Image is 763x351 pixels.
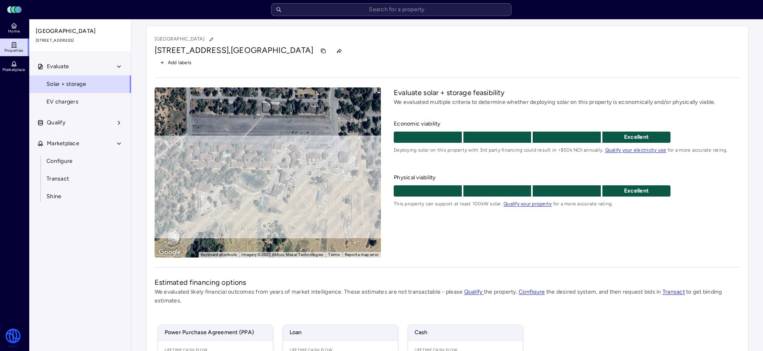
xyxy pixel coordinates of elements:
[29,114,132,132] button: Qualify
[394,98,740,107] p: We evaluated multiple criteria to determine whether deploying solar on this property is economica...
[29,135,132,152] button: Marketplace
[47,62,69,71] span: Evaluate
[8,29,20,34] span: Home
[4,48,24,53] span: Properties
[345,252,379,257] a: Report a map error
[271,3,511,16] input: Search for a property
[602,187,670,195] p: Excellent
[155,34,217,45] p: [GEOGRAPHIC_DATA]
[155,288,740,305] p: We evaluated likely financial outcomes from years of market intelligence. These estimates are not...
[155,277,740,288] h2: Estimated financing options
[47,139,79,148] span: Marketplace
[283,325,398,340] span: Loan
[47,118,65,127] span: Qualify
[408,325,523,340] span: Cash
[464,288,484,295] a: Qualify
[29,170,131,188] a: Transact
[519,288,545,295] a: Configure
[29,75,131,93] a: Solar + storage
[394,146,740,154] span: Deploying solar on this property with 3rd party financing could result in >$50k NOI annually. for...
[394,173,740,182] span: Physical viability
[201,252,237,258] button: Keyboard shortcuts
[29,58,132,75] button: Evaluate
[231,45,314,55] span: [GEOGRAPHIC_DATA]
[5,329,21,348] img: Watershed
[242,252,323,257] span: Imagery ©2025 Airbus, Maxar Technologies
[46,157,72,166] span: Configure
[29,188,131,205] a: Shine
[157,247,183,258] img: Google
[157,247,183,258] a: Open this area in Google Maps (opens a new window)
[328,252,340,257] a: Terms (opens in new tab)
[46,97,79,106] span: EV chargers
[662,288,685,295] a: Transact
[46,174,69,183] span: Transact
[394,120,740,128] span: Economic viability
[29,152,131,170] a: Configure
[46,192,61,201] span: Shine
[36,37,125,44] span: [STREET_ADDRESS]
[29,93,131,111] a: EV chargers
[155,57,197,68] button: Add labels
[158,325,273,340] span: Power Purchase Agreement (PPA)
[2,67,25,72] span: Marketplace
[155,45,231,55] span: [STREET_ADDRESS],
[602,133,670,142] p: Excellent
[168,59,192,67] span: Add labels
[394,87,740,98] h2: Evaluate solar + storage feasibility
[605,147,666,153] a: Qualify your electricity use
[36,27,125,36] span: [GEOGRAPHIC_DATA]
[394,200,740,208] span: This property can support at least 100kW solar. for a more accurate rating.
[46,80,86,89] span: Solar + storage
[503,201,552,207] a: Qualify your property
